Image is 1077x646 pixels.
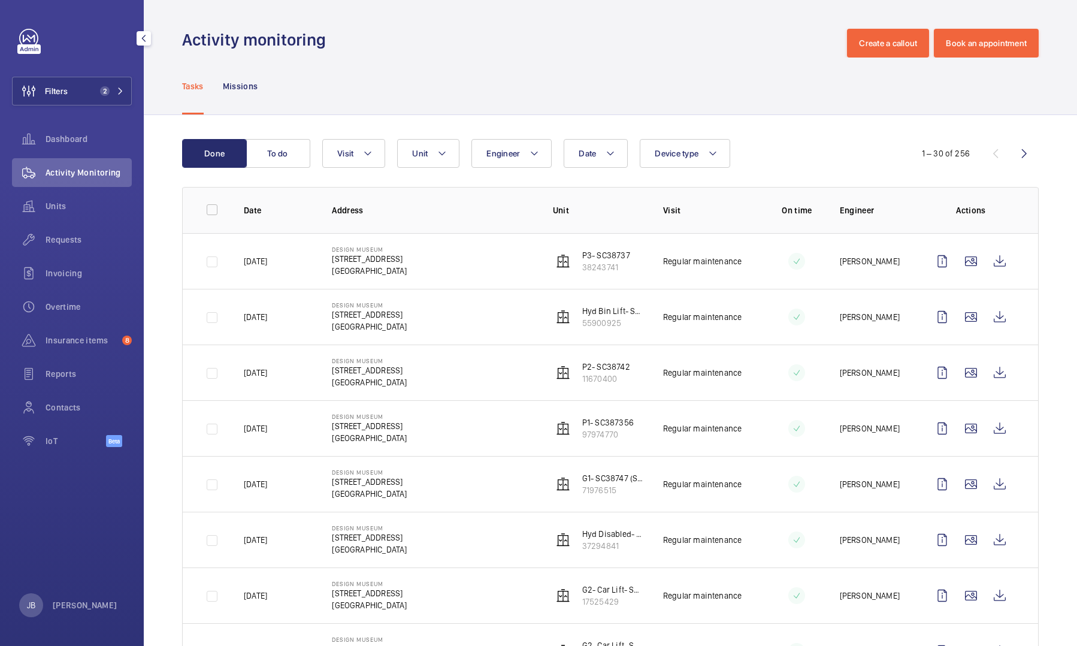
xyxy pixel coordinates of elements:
[27,599,35,611] p: JB
[663,255,742,267] p: Regular maintenance
[840,478,900,490] p: [PERSON_NAME]
[582,317,644,329] p: 55900925
[332,636,407,643] p: Design Museum
[46,167,132,179] span: Activity Monitoring
[53,599,117,611] p: [PERSON_NAME]
[934,29,1039,58] button: Book an appointment
[332,587,407,599] p: [STREET_ADDRESS]
[556,588,570,603] img: elevator.svg
[582,484,644,496] p: 71976515
[332,469,407,476] p: Design Museum
[840,422,900,434] p: [PERSON_NAME]
[332,432,407,444] p: [GEOGRAPHIC_DATA]
[663,478,742,490] p: Regular maintenance
[46,200,132,212] span: Units
[332,265,407,277] p: [GEOGRAPHIC_DATA]
[655,149,698,158] span: Device type
[46,334,117,346] span: Insurance items
[553,204,644,216] p: Unit
[556,421,570,436] img: elevator.svg
[582,472,644,484] p: G1- SC38747 (Small Goods Lift)
[46,267,132,279] span: Invoicing
[840,367,900,379] p: [PERSON_NAME]
[46,133,132,145] span: Dashboard
[45,85,68,97] span: Filters
[182,80,204,92] p: Tasks
[332,253,407,265] p: [STREET_ADDRESS]
[663,534,742,546] p: Regular maintenance
[556,366,570,380] img: elevator.svg
[840,590,900,602] p: [PERSON_NAME]
[840,204,909,216] p: Engineer
[582,540,644,552] p: 37294841
[244,590,267,602] p: [DATE]
[223,80,258,92] p: Missions
[663,204,754,216] p: Visit
[46,301,132,313] span: Overtime
[582,416,634,428] p: P1- SC387356
[100,86,110,96] span: 2
[244,204,313,216] p: Date
[246,139,310,168] button: To do
[182,29,333,51] h1: Activity monitoring
[556,254,570,268] img: elevator.svg
[773,204,821,216] p: On time
[663,311,742,323] p: Regular maintenance
[332,420,407,432] p: [STREET_ADDRESS]
[332,488,407,500] p: [GEOGRAPHIC_DATA]
[332,309,407,321] p: [STREET_ADDRESS]
[332,599,407,611] p: [GEOGRAPHIC_DATA]
[582,261,630,273] p: 38243741
[332,321,407,333] p: [GEOGRAPHIC_DATA]
[847,29,929,58] button: Create a callout
[244,367,267,379] p: [DATE]
[582,249,630,261] p: P3- SC38737
[840,255,900,267] p: [PERSON_NAME]
[12,77,132,105] button: Filters2
[582,361,630,373] p: P2- SC38742
[337,149,353,158] span: Visit
[840,534,900,546] p: [PERSON_NAME]
[332,301,407,309] p: Design Museum
[564,139,628,168] button: Date
[244,255,267,267] p: [DATE]
[471,139,552,168] button: Engineer
[582,428,634,440] p: 97974770
[122,336,132,345] span: 8
[332,476,407,488] p: [STREET_ADDRESS]
[106,435,122,447] span: Beta
[663,590,742,602] p: Regular maintenance
[556,310,570,324] img: elevator.svg
[332,204,533,216] p: Address
[332,532,407,544] p: [STREET_ADDRESS]
[46,402,132,413] span: Contacts
[244,534,267,546] p: [DATE]
[332,376,407,388] p: [GEOGRAPHIC_DATA]
[46,435,106,447] span: IoT
[244,311,267,323] p: [DATE]
[840,311,900,323] p: [PERSON_NAME]
[332,524,407,532] p: Design Museum
[663,367,742,379] p: Regular maintenance
[397,139,459,168] button: Unit
[322,139,385,168] button: Visit
[46,234,132,246] span: Requests
[922,147,970,159] div: 1 – 30 of 256
[332,364,407,376] p: [STREET_ADDRESS]
[244,478,267,490] p: [DATE]
[556,533,570,547] img: elevator.svg
[663,422,742,434] p: Regular maintenance
[579,149,596,158] span: Date
[486,149,520,158] span: Engineer
[928,204,1014,216] p: Actions
[412,149,428,158] span: Unit
[640,139,730,168] button: Device type
[582,305,644,317] p: Hyd Bin Lift- SC38740
[582,584,644,596] p: G2- Car Lift- SC38738
[332,246,407,253] p: Design Museum
[332,544,407,556] p: [GEOGRAPHIC_DATA]
[332,413,407,420] p: Design Museum
[582,373,630,385] p: 11670400
[582,528,644,540] p: Hyd Disabled- SC38739
[46,368,132,380] span: Reports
